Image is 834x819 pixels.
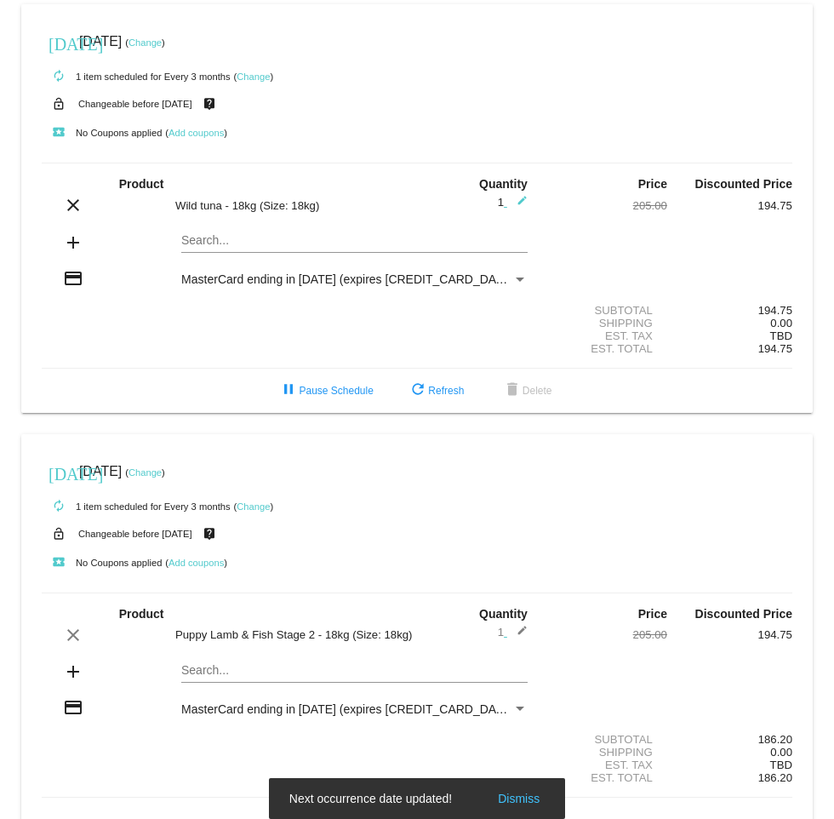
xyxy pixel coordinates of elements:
[181,702,528,716] mat-select: Payment Method
[119,607,164,621] strong: Product
[278,381,299,401] mat-icon: pause
[129,467,162,478] a: Change
[479,607,528,621] strong: Quantity
[237,72,270,82] a: Change
[233,501,273,512] small: ( )
[49,523,69,545] mat-icon: lock_open
[165,128,227,138] small: ( )
[265,375,386,406] button: Pause Schedule
[542,304,667,317] div: Subtotal
[78,99,192,109] small: Changeable before [DATE]
[507,195,528,215] mat-icon: edit
[49,462,69,483] mat-icon: [DATE]
[667,733,792,746] div: 186.20
[278,385,373,397] span: Pause Schedule
[165,558,227,568] small: ( )
[63,661,83,682] mat-icon: add
[667,199,792,212] div: 194.75
[667,304,792,317] div: 194.75
[542,342,667,355] div: Est. Total
[542,733,667,746] div: Subtotal
[42,128,162,138] small: No Coupons applied
[63,232,83,253] mat-icon: add
[758,771,792,784] span: 186.20
[237,501,270,512] a: Change
[199,93,220,115] mat-icon: live_help
[63,195,83,215] mat-icon: clear
[181,272,517,286] span: MasterCard ending in [DATE] (expires [CREDIT_CARD_DATA])
[181,702,517,716] span: MasterCard ending in [DATE] (expires [CREDIT_CARD_DATA])
[181,664,528,678] input: Search...
[770,759,792,771] span: TBD
[770,746,792,759] span: 0.00
[770,329,792,342] span: TBD
[542,759,667,771] div: Est. Tax
[63,697,83,718] mat-icon: credit_card
[49,32,69,53] mat-icon: [DATE]
[169,558,224,568] a: Add coupons
[63,625,83,645] mat-icon: clear
[129,37,162,48] a: Change
[498,196,528,209] span: 1
[502,385,552,397] span: Delete
[167,628,417,641] div: Puppy Lamb & Fish Stage 2 - 18kg (Size: 18kg)
[49,123,69,143] mat-icon: local_play
[49,496,69,517] mat-icon: autorenew
[758,342,792,355] span: 194.75
[498,626,528,639] span: 1
[479,177,528,191] strong: Quantity
[167,199,417,212] div: Wild tuna - 18kg (Size: 18kg)
[289,790,545,807] simple-snack-bar: Next occurrence date updated!
[502,381,523,401] mat-icon: delete
[181,272,528,286] mat-select: Payment Method
[125,467,165,478] small: ( )
[542,746,667,759] div: Shipping
[119,177,164,191] strong: Product
[695,177,792,191] strong: Discounted Price
[42,501,231,512] small: 1 item scheduled for Every 3 months
[638,177,667,191] strong: Price
[49,553,69,573] mat-icon: local_play
[78,529,192,539] small: Changeable before [DATE]
[542,628,667,641] div: 205.00
[49,66,69,87] mat-icon: autorenew
[199,523,220,545] mat-icon: live_help
[125,37,165,48] small: ( )
[394,375,477,406] button: Refresh
[542,199,667,212] div: 205.00
[542,771,667,784] div: Est. Total
[233,72,273,82] small: ( )
[542,329,667,342] div: Est. Tax
[695,607,792,621] strong: Discounted Price
[488,375,566,406] button: Delete
[493,790,545,807] button: Dismiss
[770,317,792,329] span: 0.00
[542,317,667,329] div: Shipping
[49,93,69,115] mat-icon: lock_open
[169,128,224,138] a: Add coupons
[667,628,792,641] div: 194.75
[181,234,528,248] input: Search...
[408,385,464,397] span: Refresh
[638,607,667,621] strong: Price
[42,72,231,82] small: 1 item scheduled for Every 3 months
[63,268,83,289] mat-icon: credit_card
[42,558,162,568] small: No Coupons applied
[507,625,528,645] mat-icon: edit
[408,381,428,401] mat-icon: refresh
